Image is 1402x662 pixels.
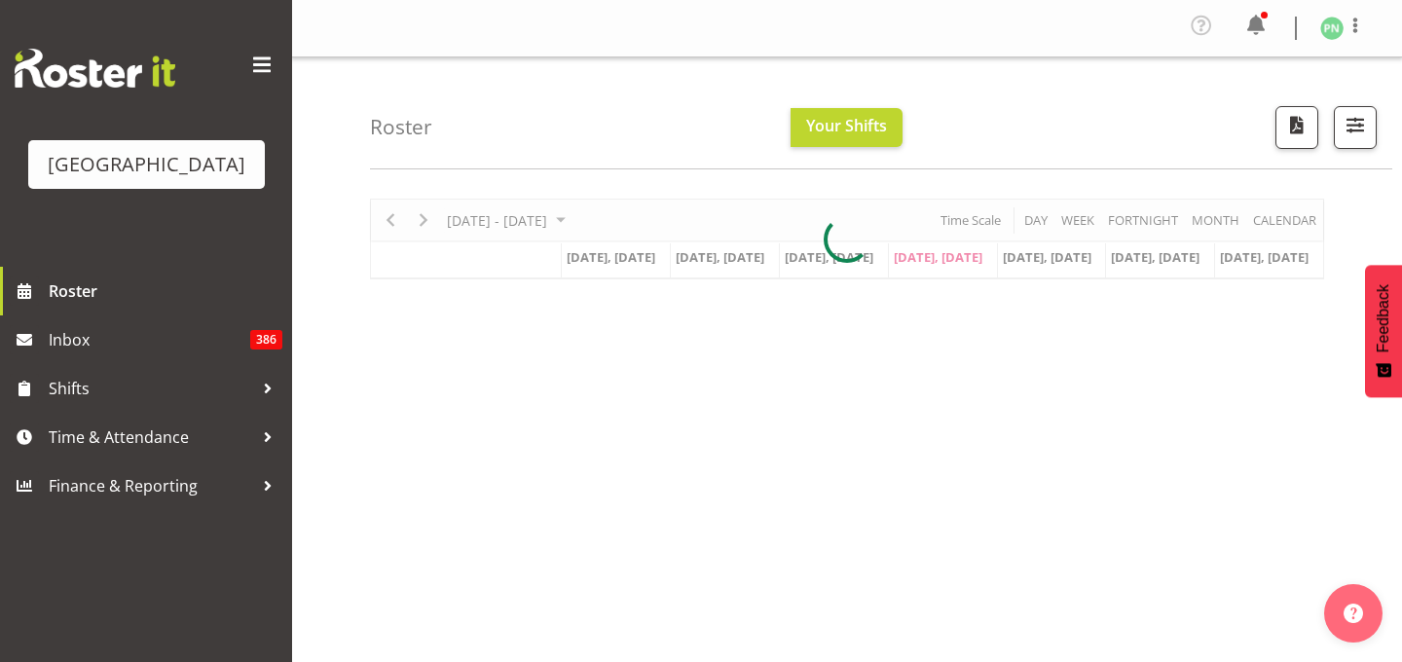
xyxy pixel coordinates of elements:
span: Inbox [49,325,250,354]
span: Shifts [49,374,253,403]
button: Filter Shifts [1334,106,1377,149]
span: Roster [49,276,282,306]
button: Feedback - Show survey [1365,265,1402,397]
img: Rosterit website logo [15,49,175,88]
span: Your Shifts [806,115,887,136]
div: [GEOGRAPHIC_DATA] [48,150,245,179]
span: Finance & Reporting [49,471,253,500]
button: Download a PDF of the roster according to the set date range. [1275,106,1318,149]
button: Your Shifts [791,108,903,147]
span: Time & Attendance [49,423,253,452]
img: help-xxl-2.png [1344,604,1363,623]
span: Feedback [1375,284,1392,352]
h4: Roster [370,116,432,138]
img: penny-navidad674.jpg [1320,17,1344,40]
span: 386 [250,330,282,349]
